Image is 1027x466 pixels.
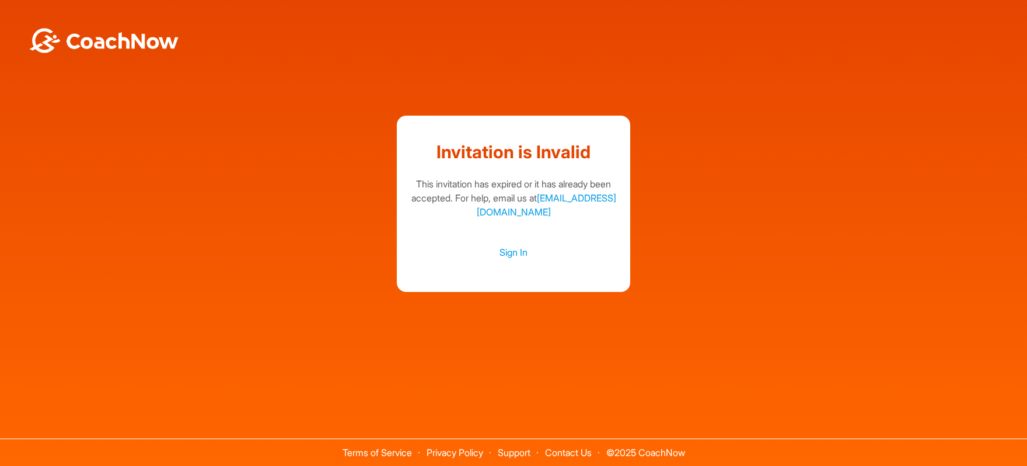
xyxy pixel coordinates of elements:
a: [EMAIL_ADDRESS][DOMAIN_NAME] [477,192,616,218]
a: Terms of Service [343,447,412,458]
div: This invitation has expired or it has already been accepted. For help, email us at [408,177,619,219]
a: Privacy Policy [427,447,483,458]
a: Sign In [408,245,619,260]
a: Support [498,447,530,458]
img: BwLJSsUCoWCh5upNqxVrqldRgqLPVwmV24tXu5FoVAoFEpwwqQ3VIfuoInZCoVCoTD4vwADAC3ZFMkVEQFDAAAAAElFTkSuQmCC [28,28,180,53]
h1: Invitation is Invalid [408,139,619,165]
span: © 2025 CoachNow [600,439,691,457]
a: Contact Us [545,447,592,458]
